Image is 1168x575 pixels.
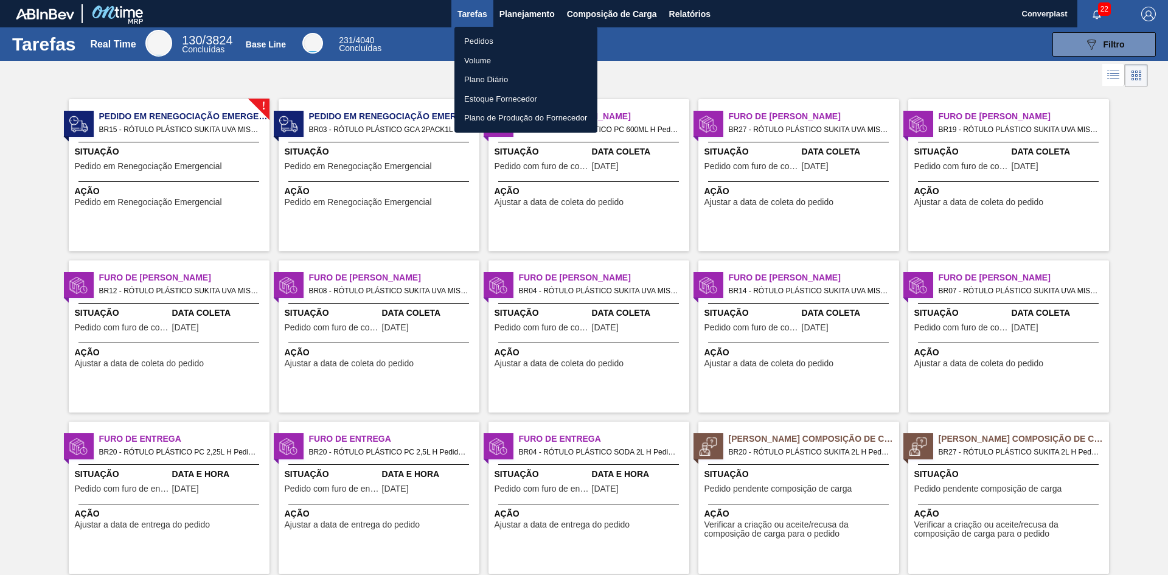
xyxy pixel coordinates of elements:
a: Plano de Produção do Fornecedor [454,108,597,128]
a: Volume [454,51,597,71]
a: Pedidos [454,32,597,51]
a: Estoque Fornecedor [454,89,597,109]
a: Plano Diário [454,70,597,89]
